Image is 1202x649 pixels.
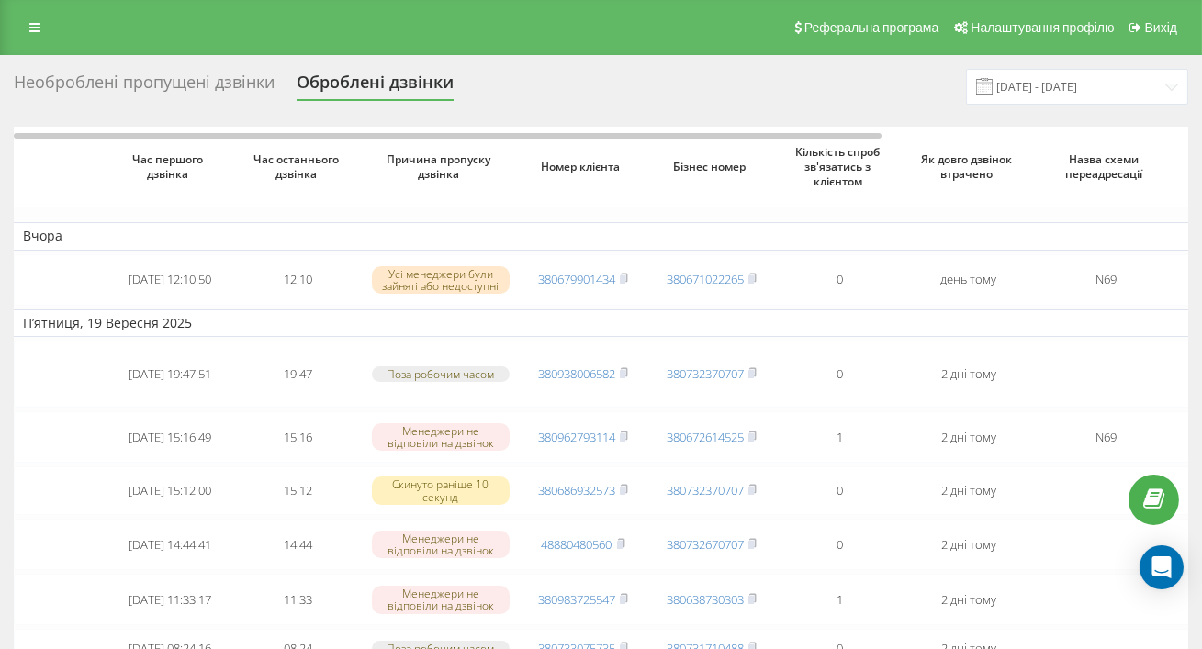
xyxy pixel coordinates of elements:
[372,266,510,294] div: Усі менеджери були зайняті або недоступні
[379,152,503,181] span: Причина пропуску дзвінка
[297,73,454,101] div: Оброблені дзвінки
[804,20,939,35] span: Реферальна програма
[372,366,510,382] div: Поза робочим часом
[904,411,1033,463] td: 2 дні тому
[234,574,363,625] td: 11:33
[372,423,510,451] div: Менеджери не відповіли на дзвінок
[534,160,633,174] span: Номер клієнта
[538,482,615,498] a: 380686932573
[106,574,234,625] td: [DATE] 11:33:17
[1033,411,1180,463] td: N69
[106,411,234,463] td: [DATE] 15:16:49
[776,341,904,408] td: 0
[667,591,744,608] a: 380638730303
[1033,254,1180,306] td: N69
[662,160,761,174] span: Бізнес номер
[1140,545,1184,589] div: Open Intercom Messenger
[106,519,234,570] td: [DATE] 14:44:41
[106,466,234,515] td: [DATE] 15:12:00
[971,20,1114,35] span: Налаштування профілю
[106,254,234,306] td: [DATE] 12:10:50
[234,341,363,408] td: 19:47
[249,152,348,181] span: Час останнього дзвінка
[776,519,904,570] td: 0
[106,341,234,408] td: [DATE] 19:47:51
[776,411,904,463] td: 1
[234,254,363,306] td: 12:10
[538,271,615,287] a: 380679901434
[538,429,615,445] a: 380962793114
[372,476,510,504] div: Скинуто раніше 10 секунд
[667,365,744,382] a: 380732370707
[904,254,1033,306] td: день тому
[14,73,275,101] div: Необроблені пропущені дзвінки
[904,519,1033,570] td: 2 дні тому
[234,411,363,463] td: 15:16
[667,482,744,498] a: 380732370707
[372,586,510,613] div: Менеджери не відповіли на дзвінок
[1049,152,1164,181] span: Назва схеми переадресації
[234,519,363,570] td: 14:44
[904,466,1033,515] td: 2 дні тому
[791,145,890,188] span: Кількість спроб зв'язатись з клієнтом
[667,536,744,553] a: 380732670707
[776,466,904,515] td: 0
[1145,20,1177,35] span: Вихід
[904,341,1033,408] td: 2 дні тому
[542,536,612,553] a: 48880480560
[776,574,904,625] td: 1
[776,254,904,306] td: 0
[372,531,510,558] div: Менеджери не відповіли на дзвінок
[538,591,615,608] a: 380983725547
[234,466,363,515] td: 15:12
[538,365,615,382] a: 380938006582
[667,271,744,287] a: 380671022265
[120,152,219,181] span: Час першого дзвінка
[919,152,1018,181] span: Як довго дзвінок втрачено
[667,429,744,445] a: 380672614525
[904,574,1033,625] td: 2 дні тому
